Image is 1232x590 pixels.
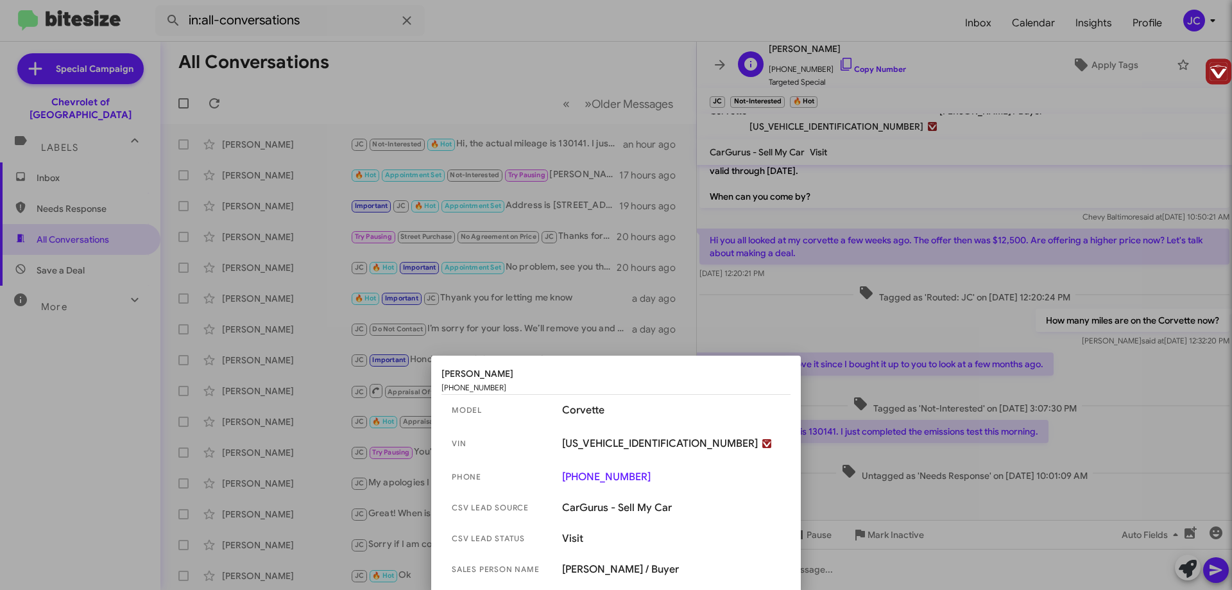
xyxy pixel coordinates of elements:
span: phone [452,471,552,483]
span: Corvette [562,404,780,417]
span: model [452,404,552,417]
a: [PHONE_NUMBER] [562,471,780,483]
span: sales person name [452,563,552,576]
span: [PERSON_NAME] [441,366,791,381]
span: Visit [562,532,780,545]
span: CarGurus - Sell My Car [562,501,780,514]
span: csv lead source [452,501,552,514]
span: [PHONE_NUMBER] [441,381,506,394]
span: [PERSON_NAME] / Buyer [562,563,780,576]
span: vin [452,437,552,450]
span: csv lead status [452,532,552,545]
